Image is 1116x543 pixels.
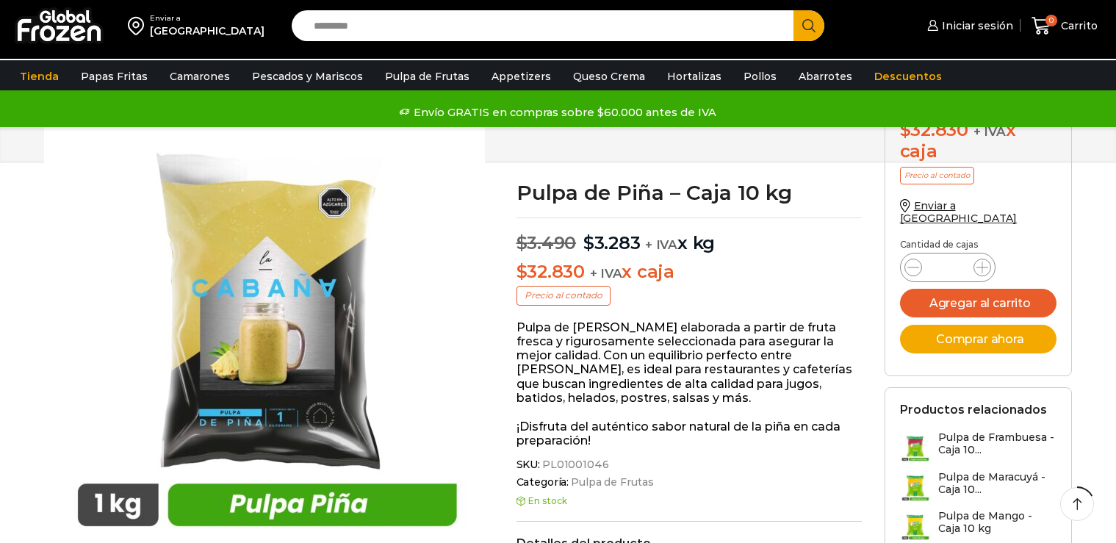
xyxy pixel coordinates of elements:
[378,62,477,90] a: Pulpa de Frutas
[900,289,1057,317] button: Agregar al carrito
[516,286,611,305] p: Precio al contado
[660,62,729,90] a: Hortalizas
[1045,15,1057,26] span: 0
[583,232,594,253] span: $
[569,476,654,489] a: Pulpa de Frutas
[162,62,237,90] a: Camarones
[900,510,1057,542] a: Pulpa de Mango - Caja 10 kg
[938,510,1057,535] h3: Pulpa de Mango - Caja 10 kg
[150,24,264,38] div: [GEOGRAPHIC_DATA]
[516,232,528,253] span: $
[484,62,558,90] a: Appetizers
[900,199,1018,225] a: Enviar a [GEOGRAPHIC_DATA]
[150,13,264,24] div: Enviar a
[516,261,528,282] span: $
[516,476,863,489] span: Categoría:
[900,119,911,140] span: $
[900,120,1057,162] div: x caja
[645,237,677,252] span: + IVA
[245,62,370,90] a: Pescados y Mariscos
[1057,18,1098,33] span: Carrito
[924,11,1013,40] a: Iniciar sesión
[516,420,863,447] p: ¡Disfruta del auténtico sabor natural de la piña en cada preparación!
[516,261,585,282] bdi: 32.830
[516,320,863,405] p: Pulpa de [PERSON_NAME] elaborada a partir de fruta fresca y rigurosamente seleccionada para asegu...
[973,124,1006,139] span: + IVA
[566,62,652,90] a: Queso Crema
[590,266,622,281] span: + IVA
[516,182,863,203] h1: Pulpa de Piña – Caja 10 kg
[938,431,1057,456] h3: Pulpa de Frambuesa - Caja 10...
[516,232,577,253] bdi: 3.490
[540,459,609,471] span: PL01001046
[900,471,1057,503] a: Pulpa de Maracuyá - Caja 10...
[900,167,974,184] p: Precio al contado
[1028,9,1101,43] a: 0 Carrito
[516,217,863,254] p: x kg
[73,62,155,90] a: Papas Fritas
[934,257,962,278] input: Product quantity
[900,325,1057,353] button: Comprar ahora
[900,403,1047,417] h2: Productos relacionados
[938,18,1013,33] span: Iniciar sesión
[900,240,1057,250] p: Cantidad de cajas
[791,62,860,90] a: Abarrotes
[583,232,641,253] bdi: 3.283
[516,459,863,471] span: SKU:
[938,471,1057,496] h3: Pulpa de Maracuyá - Caja 10...
[736,62,784,90] a: Pollos
[900,431,1057,463] a: Pulpa de Frambuesa - Caja 10...
[12,62,66,90] a: Tienda
[867,62,949,90] a: Descuentos
[516,262,863,283] p: x caja
[900,119,968,140] bdi: 32.830
[128,13,150,38] img: address-field-icon.svg
[793,10,824,41] button: Search button
[516,496,863,506] p: En stock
